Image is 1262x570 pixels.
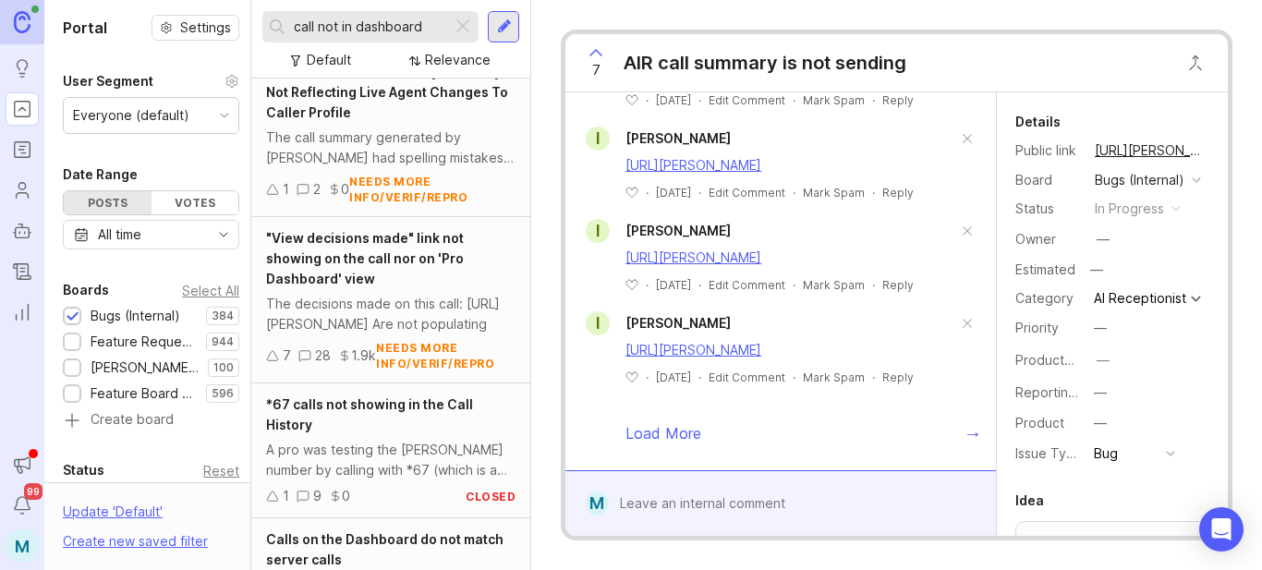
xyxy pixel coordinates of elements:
[1177,44,1214,81] button: Close button
[307,50,351,70] div: Default
[209,227,238,242] svg: toggle icon
[64,191,152,214] div: Posts
[212,386,234,401] p: 596
[6,133,39,166] a: Roadmaps
[6,448,39,481] button: Announcements
[152,15,239,41] button: Settings
[793,185,795,200] div: ·
[1015,199,1080,219] div: Status
[1089,139,1209,163] a: [URL][PERSON_NAME]
[283,179,289,200] div: 1
[6,255,39,288] a: Changelog
[1015,229,1080,249] div: Owner
[625,249,761,265] a: [URL][PERSON_NAME]
[1085,258,1109,282] div: —
[709,370,785,385] div: Edit Comment
[342,486,350,506] div: 0
[1015,384,1114,400] label: Reporting Team
[793,92,795,108] div: ·
[646,185,649,200] div: ·
[1015,352,1113,368] label: ProductboardID
[283,486,289,506] div: 1
[152,191,239,214] div: Votes
[1015,111,1061,133] div: Details
[212,334,234,349] p: 944
[646,92,649,108] div: ·
[6,489,39,522] button: Notifications
[24,483,42,500] span: 99
[283,346,291,366] div: 7
[1095,199,1164,219] div: in progress
[625,342,761,358] a: [URL][PERSON_NAME]
[803,185,865,200] button: Mark Spam
[63,279,109,301] div: Boards
[882,185,914,200] div: Reply
[1094,318,1107,338] div: —
[709,185,785,200] div: Edit Comment
[793,370,795,385] div: ·
[313,486,322,506] div: 9
[882,277,914,293] div: Reply
[63,459,104,481] div: Status
[6,529,39,563] button: M
[803,92,865,108] button: Mark Spam
[63,164,138,186] div: Date Range
[1199,507,1244,552] div: Open Intercom Messenger
[91,358,199,378] div: [PERSON_NAME] (Public)
[182,285,239,296] div: Select All
[698,185,701,200] div: ·
[63,531,208,552] div: Create new saved filter
[213,360,234,375] p: 100
[376,340,516,371] div: needs more info/verif/repro
[625,315,731,331] span: [PERSON_NAME]
[1094,413,1107,433] div: —
[803,370,865,385] button: Mark Spam
[625,157,761,173] a: [URL][PERSON_NAME]
[586,311,610,335] div: I
[349,174,516,205] div: needs more info/verif/repro
[656,278,691,292] time: [DATE]
[1027,533,1197,570] p: AIR call summary is not sending
[1015,320,1059,335] label: Priority
[266,230,464,286] span: "View decisions made" link not showing on the call nor on 'Pro Dashboard' view
[646,277,649,293] div: ·
[698,370,701,385] div: ·
[6,174,39,207] a: Users
[266,127,516,168] div: The call summary generated by [PERSON_NAME] had spelling mistakes in the caller's name and email ...
[63,17,107,39] h1: Portal
[266,396,473,432] span: *67 calls not showing in the Call History
[575,311,731,335] a: I[PERSON_NAME]
[425,50,491,70] div: Relevance
[656,186,691,200] time: [DATE]
[575,219,731,243] a: I[PERSON_NAME]
[91,332,197,352] div: Feature Requests (Internal)
[1091,348,1115,372] button: ProductboardID
[1015,445,1083,461] label: Issue Type
[882,92,914,108] div: Reply
[341,179,349,200] div: 0
[646,370,649,385] div: ·
[1094,382,1107,403] div: —
[63,70,153,92] div: User Segment
[565,415,996,470] div: Load More
[872,185,875,200] div: ·
[351,346,376,366] div: 1.9k
[6,214,39,248] a: Autopilot
[882,370,914,385] div: Reply
[180,18,231,37] span: Settings
[1094,292,1186,305] div: AI Receptionist
[1097,350,1110,370] div: —
[709,92,785,108] div: Edit Comment
[294,17,444,37] input: Search...
[1015,490,1044,512] div: Idea
[91,306,180,326] div: Bugs (Internal)
[575,127,731,151] a: I[PERSON_NAME]
[656,93,691,107] time: [DATE]
[1015,140,1080,161] div: Public link
[266,64,508,120] span: AIR Dashboard Call History Summary Not Reflecting Live Agent Changes To Caller Profile
[964,424,996,443] div: →
[266,531,504,567] span: Calls on the Dashboard do not match server calls
[251,217,530,383] a: "View decisions made" link not showing on the call nor on 'Pro Dashboard' viewThe decisions made ...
